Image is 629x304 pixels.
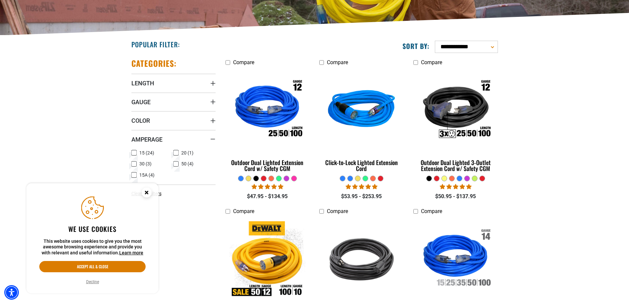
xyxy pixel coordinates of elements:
[421,208,442,214] span: Compare
[413,159,498,171] div: Outdoor Dual Lighted 3-Outlet Extension Cord w/ Safety CGM
[139,161,152,166] span: 30 (3)
[226,72,309,148] img: Outdoor Dual Lighted Extension Cord w/ Safety CGM
[233,59,254,65] span: Compare
[346,184,377,190] span: 4.87 stars
[26,183,158,294] aside: Cookie Consent
[319,69,403,175] a: blue Click-to-Lock Lighted Extension Cord
[421,59,442,65] span: Compare
[139,173,155,177] span: 15A (4)
[131,74,216,92] summary: Length
[319,193,403,200] div: $53.95 - $253.95
[226,221,309,297] img: DEWALT 50-100 foot 12/3 Lighted Click-to-Lock CGM Extension Cord 15A SJTW
[440,184,472,190] span: 4.80 stars
[39,225,146,233] h2: We use cookies
[139,151,154,155] span: 15 (24)
[84,279,101,285] button: Decline
[119,250,143,255] a: This website uses cookies to give you the most awesome browsing experience and provide you with r...
[413,193,498,200] div: $50.95 - $137.95
[320,72,403,148] img: blue
[402,42,430,50] label: Sort by:
[327,208,348,214] span: Compare
[181,161,193,166] span: 50 (4)
[327,59,348,65] span: Compare
[226,159,310,171] div: Outdoor Dual Lighted Extension Cord w/ Safety CGM
[131,111,216,130] summary: Color
[226,193,310,200] div: $47.95 - $134.95
[39,261,146,272] button: Accept all & close
[131,40,180,49] h2: Popular Filter:
[135,183,158,204] button: Close this option
[233,208,254,214] span: Compare
[131,79,154,87] span: Length
[131,98,151,106] span: Gauge
[414,72,497,148] img: Outdoor Dual Lighted 3-Outlet Extension Cord w/ Safety CGM
[131,136,162,143] span: Amperage
[131,93,216,111] summary: Gauge
[252,184,283,190] span: 4.81 stars
[320,221,403,297] img: black
[414,221,497,297] img: Indoor Dual Lighted Extension Cord w/ Safety CGM
[131,117,150,124] span: Color
[131,58,177,68] h2: Categories:
[181,151,193,155] span: 20 (1)
[226,69,310,175] a: Outdoor Dual Lighted Extension Cord w/ Safety CGM Outdoor Dual Lighted Extension Cord w/ Safety CGM
[319,159,403,171] div: Click-to-Lock Lighted Extension Cord
[4,285,19,300] div: Accessibility Menu
[131,130,216,149] summary: Amperage
[39,239,146,256] p: This website uses cookies to give you the most awesome browsing experience and provide you with r...
[413,69,498,175] a: Outdoor Dual Lighted 3-Outlet Extension Cord w/ Safety CGM Outdoor Dual Lighted 3-Outlet Extensio...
